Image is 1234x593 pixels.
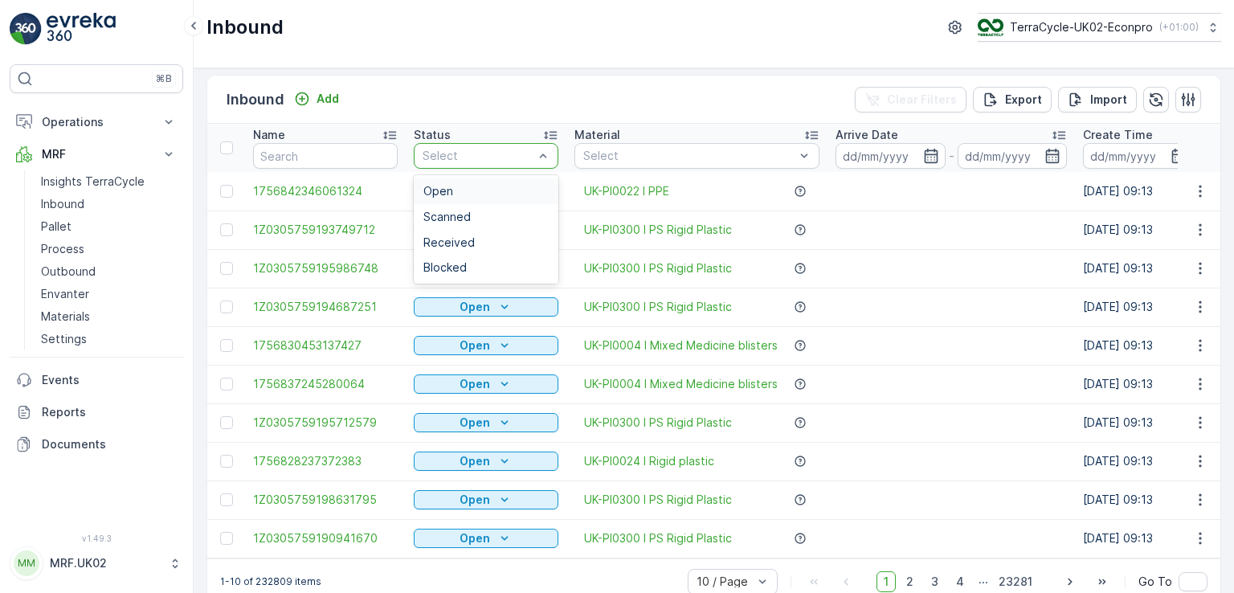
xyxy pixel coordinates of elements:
span: Go To [1138,574,1172,590]
p: TerraCycle-UK02-Econpro [1010,19,1153,35]
p: Process [41,241,84,257]
span: 1Z0305759193749712 [253,222,398,238]
a: Events [10,364,183,396]
a: Inbound [35,193,183,215]
button: Open [414,529,558,548]
img: terracycle_logo_wKaHoWT.png [978,18,1003,36]
a: UK-PI0024 I Rigid plastic [584,453,714,469]
div: Toggle Row Selected [220,532,233,545]
button: MRF [10,138,183,170]
a: UK-PI0022 I PPE [584,183,669,199]
p: Open [460,337,490,354]
a: UK-PI0004 I Mixed Medicine blisters [584,376,778,392]
a: Process [35,238,183,260]
p: Status [414,127,451,143]
span: 23281 [991,571,1040,592]
button: Open [414,297,558,317]
p: Create Time [1083,127,1153,143]
p: Material [574,127,620,143]
p: Select [423,148,533,164]
p: Inbound [227,88,284,111]
button: MMMRF.UK02 [10,546,183,580]
span: Blocked [423,261,467,274]
a: Reports [10,396,183,428]
span: v 1.49.3 [10,534,183,543]
p: Open [460,530,490,546]
p: MRF [42,146,151,162]
div: MM [14,550,39,576]
span: 4 [949,571,971,592]
button: Open [414,374,558,394]
p: Open [460,299,490,315]
a: 1756830453137427 [253,337,398,354]
a: Outbound [35,260,183,283]
a: Materials [35,305,183,328]
button: Clear Filters [855,87,966,112]
a: 1756828237372383 [253,453,398,469]
a: Envanter [35,283,183,305]
p: Reports [42,404,177,420]
div: Toggle Row Selected [220,455,233,468]
div: Toggle Row Selected [220,416,233,429]
p: Export [1005,92,1042,108]
div: Toggle Row Selected [220,493,233,506]
input: dd/mm/yyyy [958,143,1068,169]
p: Envanter [41,286,89,302]
p: Arrive Date [836,127,898,143]
a: Insights TerraCycle [35,170,183,193]
button: Add [288,89,345,108]
span: Scanned [423,211,471,223]
img: logo_light-DOdMpM7g.png [47,13,116,45]
p: Insights TerraCycle [41,174,145,190]
img: logo [10,13,42,45]
p: Operations [42,114,151,130]
p: Outbound [41,264,96,280]
a: UK-PI0300 I PS Rigid Plastic [584,415,732,431]
a: 1756842346061324 [253,183,398,199]
button: Import [1058,87,1137,112]
a: UK-PI0300 I PS Rigid Plastic [584,492,732,508]
span: 1 [876,571,896,592]
span: 1Z0305759195986748 [253,260,398,276]
p: Clear Filters [887,92,957,108]
span: 2 [899,571,921,592]
button: Operations [10,106,183,138]
button: Open [414,490,558,509]
div: Toggle Row Selected [220,185,233,198]
p: ... [979,571,988,592]
span: Received [423,236,475,249]
input: dd/mm/yyyy [1083,143,1193,169]
p: ( +01:00 ) [1159,21,1199,34]
p: ⌘B [156,72,172,85]
a: UK-PI0300 I PS Rigid Plastic [584,530,732,546]
span: 1Z0305759194687251 [253,299,398,315]
span: 1756837245280064 [253,376,398,392]
p: Open [460,492,490,508]
span: 1Z0305759195712579 [253,415,398,431]
span: Open [423,185,453,198]
a: Documents [10,428,183,460]
div: Toggle Row Selected [220,223,233,236]
input: dd/mm/yyyy [836,143,946,169]
p: Add [317,91,339,107]
span: UK-PI0300 I PS Rigid Plastic [584,299,732,315]
p: Inbound [206,14,284,40]
a: Pallet [35,215,183,238]
p: Settings [41,331,87,347]
p: - [949,146,954,166]
a: UK-PI0300 I PS Rigid Plastic [584,260,732,276]
a: 1Z0305759190941670 [253,530,398,546]
input: Search [253,143,398,169]
p: Open [460,453,490,469]
div: Toggle Row Selected [220,378,233,391]
a: 1Z0305759198631795 [253,492,398,508]
div: Toggle Row Selected [220,339,233,352]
